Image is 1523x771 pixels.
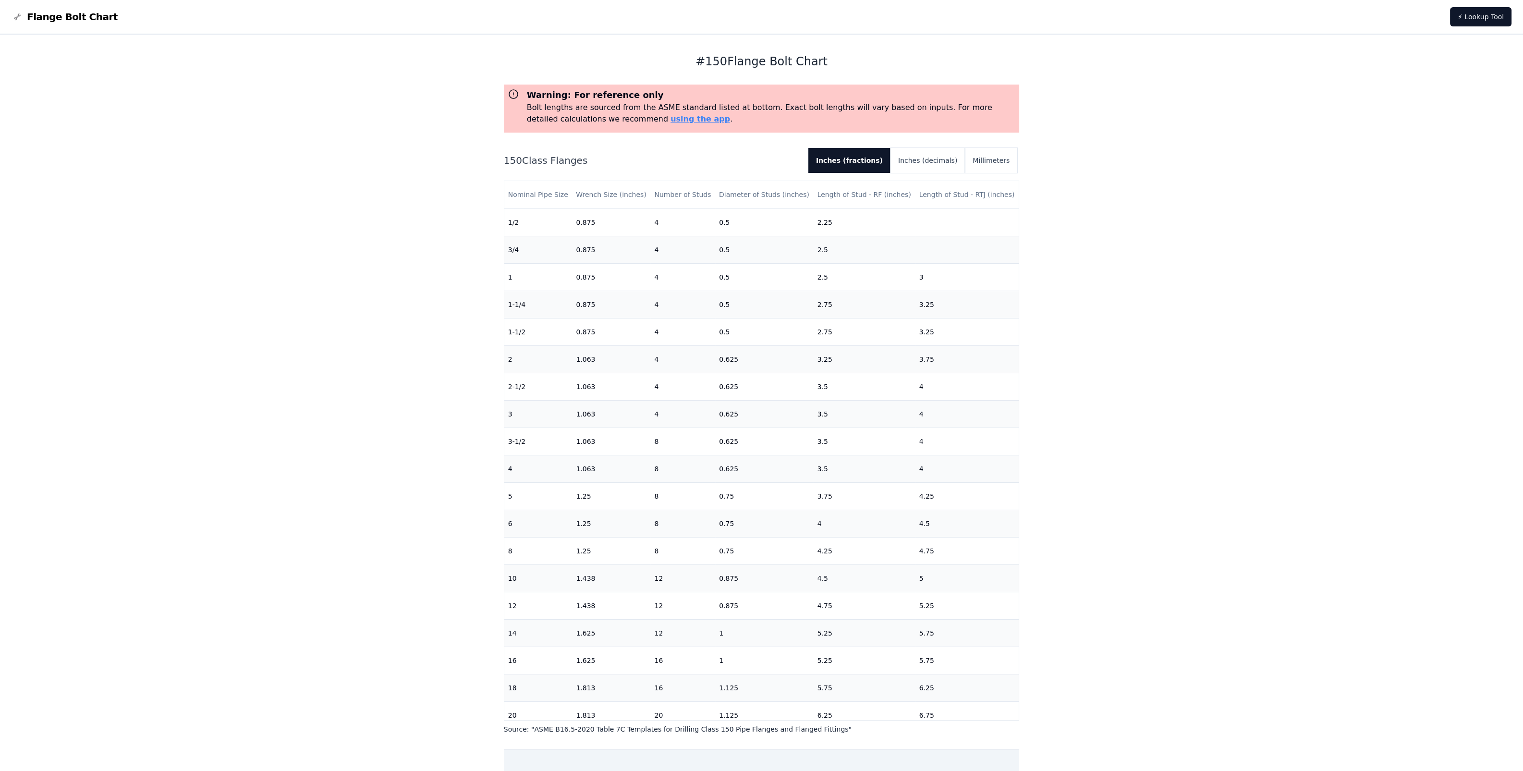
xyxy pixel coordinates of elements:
[715,619,814,647] td: 1
[12,10,118,24] a: Flange Bolt Chart LogoFlange Bolt Chart
[915,482,1019,510] td: 4.25
[814,647,915,674] td: 5.25
[965,148,1017,173] button: Millimeters
[504,592,573,619] td: 12
[504,510,573,537] td: 6
[504,674,573,701] td: 18
[650,701,715,729] td: 20
[650,345,715,373] td: 4
[572,291,650,318] td: 0.875
[915,592,1019,619] td: 5.25
[715,181,814,208] th: Diameter of Studs (inches)
[650,428,715,455] td: 8
[572,482,650,510] td: 1.25
[814,455,915,482] td: 3.5
[915,400,1019,428] td: 4
[715,345,814,373] td: 0.625
[27,10,118,24] span: Flange Bolt Chart
[814,318,915,345] td: 2.75
[650,373,715,400] td: 4
[915,647,1019,674] td: 5.75
[650,400,715,428] td: 4
[715,537,814,564] td: 0.75
[504,455,573,482] td: 4
[572,647,650,674] td: 1.625
[814,373,915,400] td: 3.5
[715,701,814,729] td: 1.125
[890,148,965,173] button: Inches (decimals)
[650,181,715,208] th: Number of Studs
[915,291,1019,318] td: 3.25
[814,674,915,701] td: 5.75
[650,537,715,564] td: 8
[504,318,573,345] td: 1-1/2
[572,236,650,263] td: 0.875
[715,647,814,674] td: 1
[572,564,650,592] td: 1.438
[12,11,23,23] img: Flange Bolt Chart Logo
[814,537,915,564] td: 4.25
[915,373,1019,400] td: 4
[504,291,573,318] td: 1-1/4
[572,345,650,373] td: 1.063
[504,236,573,263] td: 3/4
[715,400,814,428] td: 0.625
[504,619,573,647] td: 14
[915,619,1019,647] td: 5.75
[715,510,814,537] td: 0.75
[504,564,573,592] td: 10
[504,647,573,674] td: 16
[814,592,915,619] td: 4.75
[650,647,715,674] td: 16
[715,318,814,345] td: 0.5
[650,592,715,619] td: 12
[814,181,915,208] th: Length of Stud - RF (inches)
[504,482,573,510] td: 5
[650,455,715,482] td: 8
[715,482,814,510] td: 0.75
[715,592,814,619] td: 0.875
[915,181,1019,208] th: Length of Stud - RTJ (inches)
[572,455,650,482] td: 1.063
[504,154,801,167] h2: 150 Class Flanges
[504,54,1020,69] h1: # 150 Flange Bolt Chart
[715,674,814,701] td: 1.125
[527,102,1016,125] p: Bolt lengths are sourced from the ASME standard listed at bottom. Exact bolt lengths will vary ba...
[915,455,1019,482] td: 4
[715,263,814,291] td: 0.5
[504,373,573,400] td: 2-1/2
[572,537,650,564] td: 1.25
[504,208,573,236] td: 1/2
[650,291,715,318] td: 4
[715,236,814,263] td: 0.5
[650,674,715,701] td: 16
[814,701,915,729] td: 6.25
[650,564,715,592] td: 12
[504,345,573,373] td: 2
[504,263,573,291] td: 1
[1450,7,1511,26] a: ⚡ Lookup Tool
[915,674,1019,701] td: 6.25
[572,674,650,701] td: 1.813
[915,537,1019,564] td: 4.75
[572,263,650,291] td: 0.875
[650,263,715,291] td: 4
[650,619,715,647] td: 12
[915,345,1019,373] td: 3.75
[808,148,890,173] button: Inches (fractions)
[650,236,715,263] td: 4
[915,564,1019,592] td: 5
[650,482,715,510] td: 8
[572,208,650,236] td: 0.875
[572,592,650,619] td: 1.438
[814,345,915,373] td: 3.25
[572,318,650,345] td: 0.875
[504,537,573,564] td: 8
[670,114,730,123] a: using the app
[814,208,915,236] td: 2.25
[504,181,573,208] th: Nominal Pipe Size
[814,482,915,510] td: 3.75
[814,564,915,592] td: 4.5
[715,373,814,400] td: 0.625
[915,428,1019,455] td: 4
